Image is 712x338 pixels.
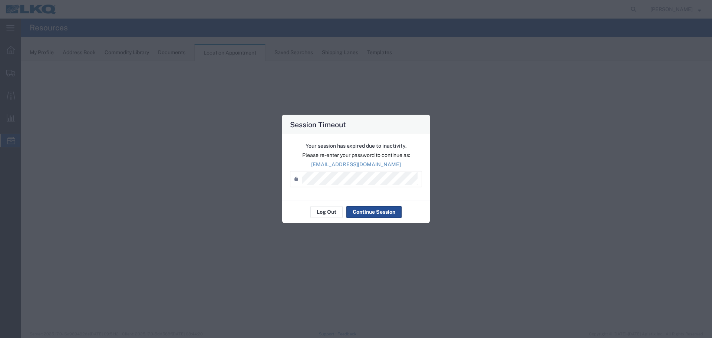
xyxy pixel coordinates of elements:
p: [EMAIL_ADDRESS][DOMAIN_NAME] [290,160,422,168]
button: Log Out [310,206,343,218]
button: Continue Session [346,206,402,218]
p: Please re-enter your password to continue as: [290,151,422,159]
h4: Session Timeout [290,119,346,129]
p: Your session has expired due to inactivity. [290,142,422,150]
